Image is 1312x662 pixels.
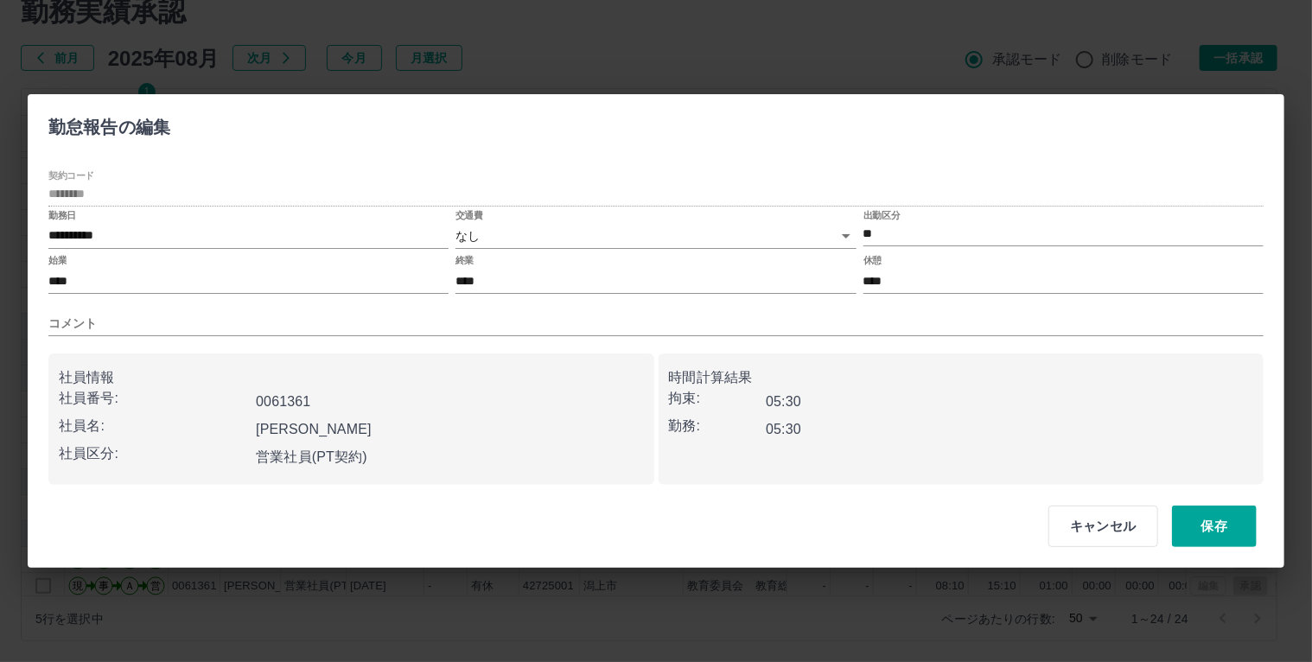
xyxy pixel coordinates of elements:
label: 終業 [455,254,474,267]
button: キャンセル [1048,506,1158,547]
b: 05:30 [766,422,801,436]
label: 始業 [48,254,67,267]
b: 05:30 [766,394,801,409]
b: 営業社員(PT契約) [256,449,367,464]
p: 拘束: [669,388,767,409]
b: [PERSON_NAME] [256,422,372,436]
label: 出勤区分 [863,208,900,221]
label: 契約コード [48,169,94,181]
label: 休憩 [863,254,882,267]
p: 勤務: [669,416,767,436]
h2: 勤怠報告の編集 [28,94,191,153]
p: 社員名: [59,416,249,436]
p: 社員番号: [59,388,249,409]
button: 保存 [1172,506,1257,547]
p: 社員区分: [59,443,249,464]
label: 交通費 [455,208,483,221]
b: 0061361 [256,394,310,409]
div: なし [455,224,856,249]
p: 時間計算結果 [669,367,1254,388]
p: 社員情報 [59,367,644,388]
label: 勤務日 [48,208,76,221]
